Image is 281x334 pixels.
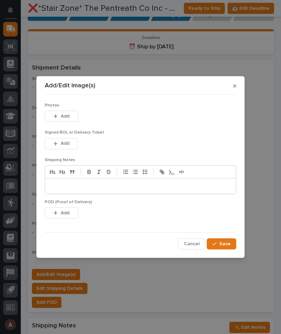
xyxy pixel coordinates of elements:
[178,238,205,249] button: Cancel
[207,238,236,249] button: Save
[219,241,231,247] span: Save
[45,138,78,149] button: Add
[45,200,92,204] span: POD (Proof of Delivery)
[45,111,78,122] button: Add
[45,130,104,135] span: Signed BOL or Delivery Ticket
[45,158,75,162] span: Shipping Notes
[61,113,69,119] span: Add
[61,140,69,146] span: Add
[61,210,69,216] span: Add
[45,103,59,108] span: Photos
[45,82,95,90] p: Add/Edit Image(s)
[184,241,199,247] span: Cancel
[45,207,78,218] button: Add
